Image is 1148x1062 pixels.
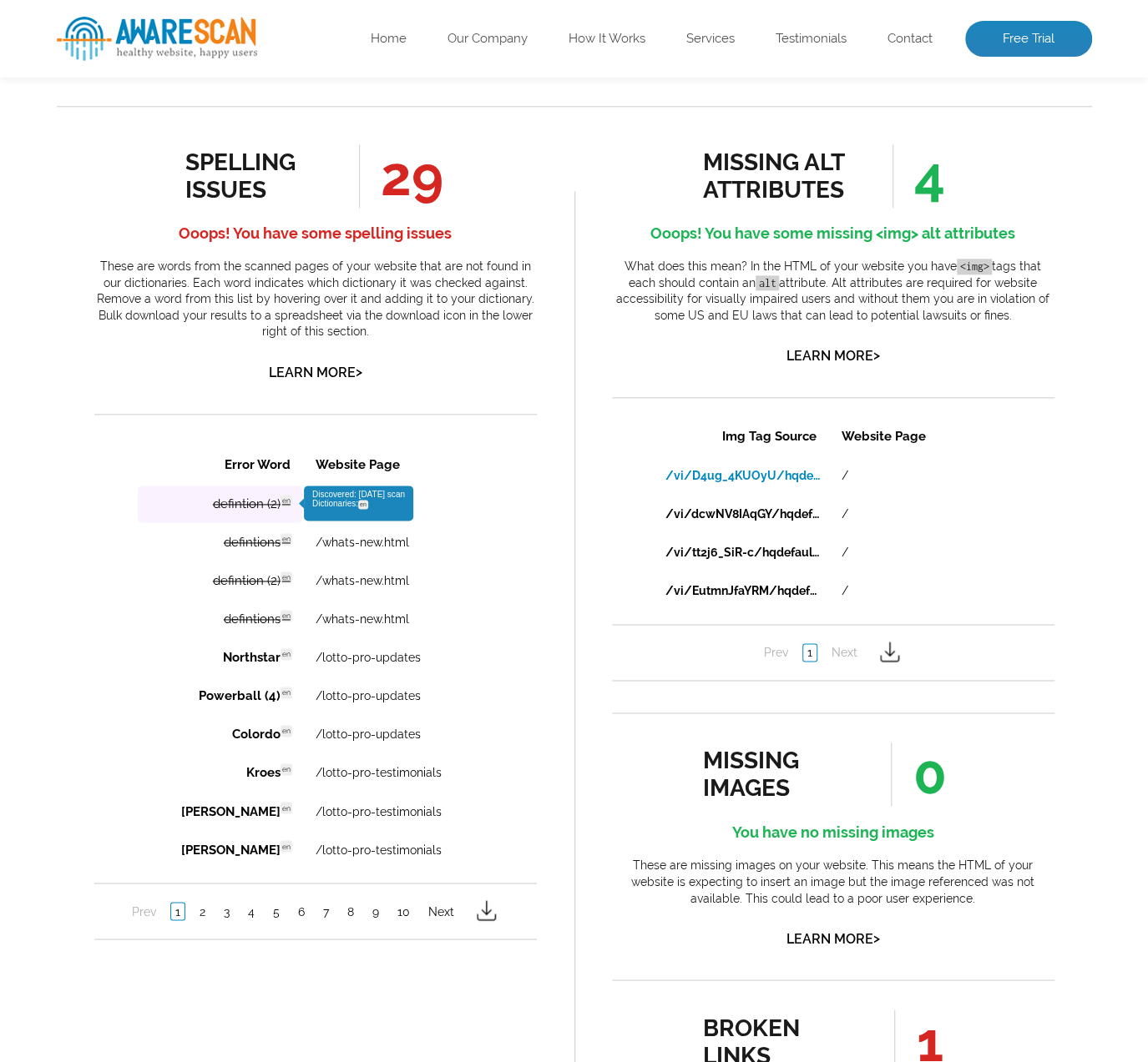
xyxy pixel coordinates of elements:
[786,930,880,946] a: Learn More>
[221,92,315,105] a: /whats-new.html
[221,399,347,412] a: /lotto-pro-testimonials
[94,259,537,340] p: These are words from the scanned pages of your website that are not found in our dictionaries. Ea...
[186,166,198,178] span: en
[218,2,353,28] th: Website Page
[221,284,326,297] a: /lotto-pro-updates
[194,2,353,28] th: Website Page
[29,42,184,55] a: /cdn-cgi/l/email-protection
[53,80,208,93] a: /vi/dcwNV8IAqGY/hqdefault.jpg
[330,459,364,476] a: Next
[264,213,291,239] img: download_32px.png
[221,207,326,220] a: /lotto-pro-updates
[200,459,215,476] a: 6
[888,31,933,48] a: Contact
[299,459,320,476] a: 10
[873,344,880,367] span: >
[225,459,239,476] a: 7
[43,42,208,78] td: defintion (2)
[873,926,880,949] span: >
[186,281,198,293] span: en
[218,55,276,64] span: Dictionaries:
[378,453,405,480] img: download_32px.png
[686,31,735,48] a: Services
[186,358,198,370] span: en
[101,459,115,476] a: 2
[43,349,208,385] td: [PERSON_NAME]
[703,148,854,204] div: missing alt attributes
[221,322,347,335] a: /lotto-pro-testimonials
[2,2,192,28] th: Broken Link
[230,157,236,170] a: /
[149,459,164,476] a: 4
[94,220,537,247] h4: Ooops! You have some spelling issues
[756,275,779,291] code: alt
[43,387,208,424] td: [PERSON_NAME]
[43,310,208,347] td: Kroes
[221,360,347,374] a: /lotto-pro-testimonials
[891,742,946,806] span: 0
[57,17,257,61] img: AwareScan
[186,243,198,254] span: en
[274,459,289,476] a: 9
[356,360,362,384] span: >
[703,747,854,802] div: missing images
[186,396,198,408] span: en
[43,118,208,155] td: defintion (2)
[230,42,236,55] a: /
[612,818,1054,845] h4: You have no missing images
[205,118,318,132] a: /how-to-videos.html
[371,31,407,48] a: Home
[230,80,236,93] a: /
[221,245,326,259] a: /lotto-pro-updates
[786,348,880,364] a: Learn More>
[205,80,212,93] a: /
[569,31,645,48] a: How It Works
[893,144,945,208] span: 4
[53,42,208,55] a: /vi/D4ug_4KUOyU/hqdefault.jpg
[218,46,311,55] span: Discovered: [DATE] scan
[264,56,274,65] span: en
[776,31,847,48] a: Testimonials
[264,211,291,238] img: download_32px.png
[359,144,443,208] span: 29
[612,857,1054,906] p: These are missing images on your website. This means the HTML of your website is expecting to ins...
[612,259,1054,324] p: What does this mean? In the HTML of your website you have tags that each should contain an attrib...
[205,42,325,55] a: /lotto-pro-contact-us
[2,2,216,28] th: Img Tag Source
[53,157,208,170] a: /vi/EutmnJfaYRM/hqdefault.jpg
[43,2,208,40] th: Error Word
[190,218,205,236] a: 1
[965,21,1092,58] a: Free Trial
[612,220,1054,247] h4: Ooops! You have some missing <img> alt attributes
[957,259,992,274] code: <img>
[186,89,198,101] span: en
[29,118,184,132] a: /store/p23/Lotto_Pro_CD-ROM.html
[249,459,264,476] a: 8
[125,459,139,476] a: 3
[210,2,399,40] th: Website Page
[186,320,198,331] span: en
[43,80,208,117] td: defintions
[448,31,528,48] a: Our Company
[190,216,205,234] a: 1
[43,157,208,194] td: defintions
[76,458,91,476] a: 1
[186,204,198,216] span: en
[43,234,208,270] td: Powerball (4)
[269,365,362,380] a: Learn More>
[186,128,198,139] span: en
[221,169,315,182] a: /whats-new.html
[186,51,198,63] span: en
[221,130,315,143] a: /whats-new.html
[43,195,208,232] td: Northstar
[29,80,184,93] a: /store/p23/Lotto_Pro_CD-ROM.html
[43,272,208,309] td: Colordo
[53,118,208,132] a: /vi/tt2j6_SiR-c/hqdefault.jpg
[185,148,336,204] div: spelling issues
[174,459,190,476] a: 5
[230,118,236,132] a: /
